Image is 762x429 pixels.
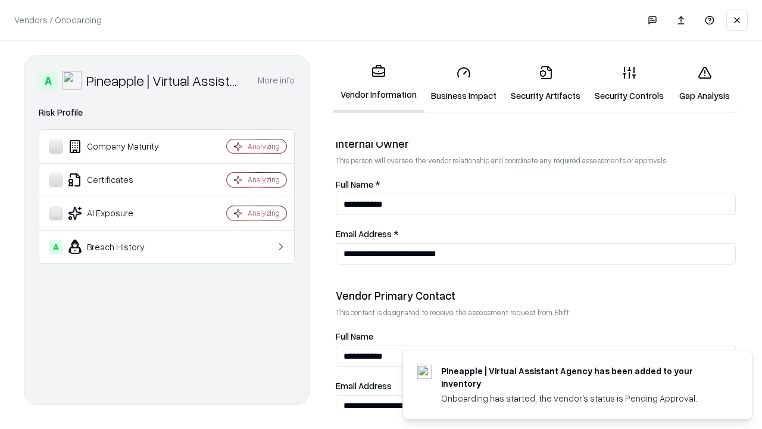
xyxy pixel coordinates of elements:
img: Pineapple | Virtual Assistant Agency [63,71,82,90]
div: Pineapple | Virtual Assistant Agency [86,71,243,90]
div: Breach History [49,240,191,254]
button: More info [258,70,295,91]
a: Security Artifacts [504,56,588,111]
div: Analyzing [248,208,280,218]
p: Vendors / Onboarding [14,14,102,26]
div: Pineapple | Virtual Assistant Agency has been added to your inventory [441,365,723,390]
div: Risk Profile [39,105,295,120]
div: Analyzing [248,141,280,151]
div: Analyzing [248,175,280,185]
p: This person will oversee the vendor relationship and coordinate any required assessments or appro... [336,156,736,166]
label: Full Name * [336,180,736,189]
a: Business Impact [424,56,504,111]
div: Vendor Primary Contact [336,288,736,303]
div: AI Exposure [49,206,191,220]
a: Gap Analysis [671,56,738,111]
div: Internal Owner [336,136,736,151]
label: Email Address * [336,229,736,238]
div: Onboarding has started, the vendor's status is Pending Approval. [441,392,723,405]
a: Security Controls [588,56,671,111]
img: trypineapple.com [417,365,432,379]
label: Full Name [336,332,736,341]
a: Vendor Information [333,55,424,113]
p: This contact is designated to receive the assessment request from Shift [336,307,736,318]
label: Email Address [336,381,736,390]
div: Company Maturity [49,139,191,154]
div: A [49,240,63,254]
div: Certificates [49,173,191,187]
div: A [39,71,58,90]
